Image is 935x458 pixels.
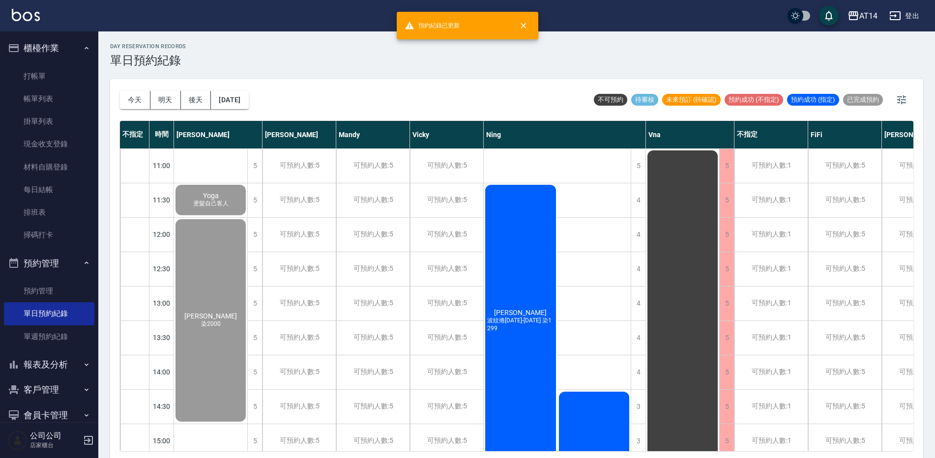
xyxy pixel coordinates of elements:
[4,377,94,402] button: 客戶管理
[734,252,808,286] div: 可預約人數:1
[247,183,262,217] div: 5
[4,133,94,155] a: 現金收支登錄
[410,286,483,320] div: 可預約人數:5
[631,183,645,217] div: 4
[719,390,734,424] div: 5
[336,390,409,424] div: 可預約人數:5
[263,321,336,355] div: 可預約人數:5
[4,325,94,348] a: 單週預約紀錄
[110,43,186,50] h2: day Reservation records
[336,321,409,355] div: 可預約人數:5
[719,252,734,286] div: 5
[719,424,734,458] div: 5
[410,149,483,183] div: 可預約人數:5
[201,192,221,200] span: Yoga
[513,15,534,36] button: close
[734,424,808,458] div: 可預約人數:1
[263,183,336,217] div: 可預約人數:5
[110,54,186,67] h3: 單日預約紀錄
[12,9,40,21] img: Logo
[182,312,239,320] span: [PERSON_NAME]
[808,149,881,183] div: 可預約人數:5
[4,110,94,133] a: 掛單列表
[263,149,336,183] div: 可預約人數:5
[405,21,460,30] span: 預約紀錄已更新
[149,183,174,217] div: 11:30
[4,251,94,276] button: 預約管理
[819,6,839,26] button: save
[149,424,174,458] div: 15:00
[631,95,658,104] span: 待審核
[336,424,409,458] div: 可預約人數:5
[410,390,483,424] div: 可預約人數:5
[4,402,94,428] button: 會員卡管理
[885,7,923,25] button: 登出
[4,224,94,246] a: 掃碼打卡
[336,252,409,286] div: 可預約人數:5
[120,121,149,148] div: 不指定
[808,355,881,389] div: 可預約人數:5
[263,390,336,424] div: 可預約人數:5
[149,217,174,252] div: 12:00
[492,309,549,316] span: [PERSON_NAME]
[263,355,336,389] div: 可預約人數:5
[734,149,808,183] div: 可預約人數:1
[4,156,94,178] a: 材料自購登錄
[149,252,174,286] div: 12:30
[336,121,410,148] div: Mandy
[4,35,94,61] button: 櫃檯作業
[646,121,734,148] div: Vna
[594,95,627,104] span: 不可預約
[859,10,877,22] div: AT14
[174,121,263,148] div: [PERSON_NAME]
[787,95,839,104] span: 預約成功 (指定)
[410,121,484,148] div: Vicky
[734,355,808,389] div: 可預約人數:1
[263,286,336,320] div: 可預約人數:5
[484,121,646,148] div: Ning
[734,121,808,148] div: 不指定
[808,424,881,458] div: 可預約人數:5
[263,252,336,286] div: 可預約人數:5
[247,252,262,286] div: 5
[30,441,80,450] p: 店家櫃台
[719,183,734,217] div: 5
[843,95,883,104] span: 已完成預約
[631,218,645,252] div: 4
[247,390,262,424] div: 5
[734,218,808,252] div: 可預約人數:1
[631,424,645,458] div: 3
[4,302,94,325] a: 單日預約紀錄
[808,218,881,252] div: 可預約人數:5
[631,355,645,389] div: 4
[719,355,734,389] div: 5
[181,91,211,109] button: 後天
[631,321,645,355] div: 4
[410,321,483,355] div: 可預約人數:5
[808,252,881,286] div: 可預約人數:5
[149,320,174,355] div: 13:30
[410,252,483,286] div: 可預約人數:5
[410,183,483,217] div: 可預約人數:5
[410,218,483,252] div: 可預約人數:5
[631,286,645,320] div: 4
[149,121,174,148] div: 時間
[808,321,881,355] div: 可預約人數:5
[247,424,262,458] div: 5
[719,218,734,252] div: 5
[263,424,336,458] div: 可預約人數:5
[149,286,174,320] div: 13:00
[4,280,94,302] a: 預約管理
[336,286,409,320] div: 可預約人數:5
[719,149,734,183] div: 5
[734,321,808,355] div: 可預約人數:1
[485,316,556,332] span: 波紋捲[DATE]-[DATE] 染1299
[247,355,262,389] div: 5
[263,121,336,148] div: [PERSON_NAME]
[4,201,94,224] a: 排班表
[719,321,734,355] div: 5
[263,218,336,252] div: 可預約人數:5
[734,390,808,424] div: 可預約人數:1
[4,178,94,201] a: 每日結帳
[808,121,882,148] div: FiFi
